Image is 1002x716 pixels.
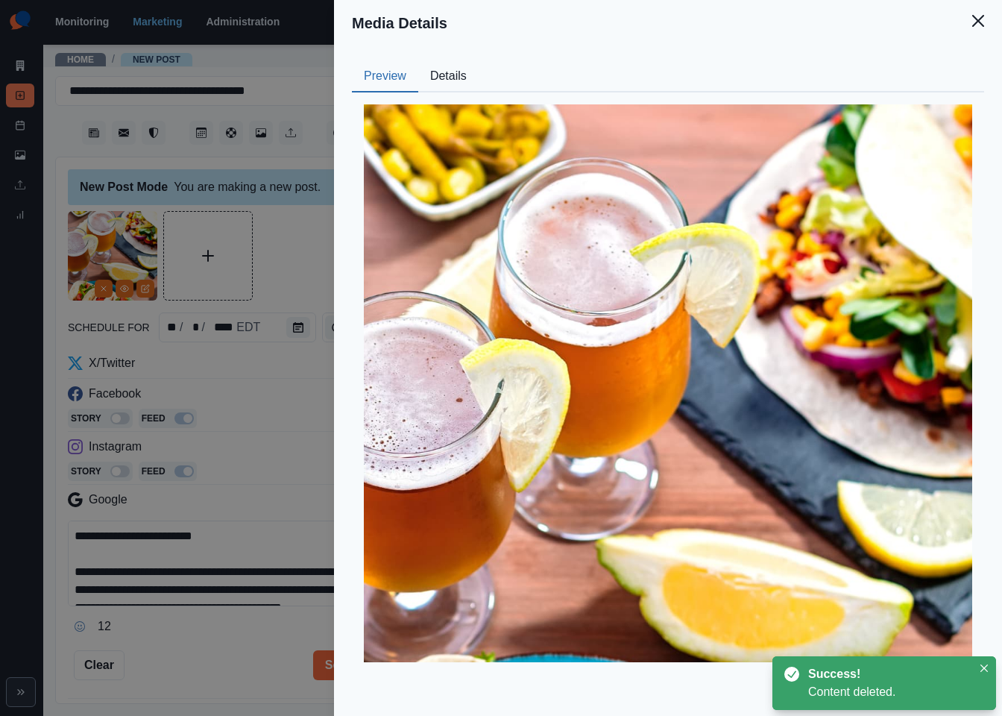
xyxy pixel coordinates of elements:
button: Close [975,659,993,677]
div: Success! [808,665,966,683]
button: Close [963,6,993,36]
div: Content deleted. [808,683,972,701]
button: Preview [352,61,418,92]
button: Details [418,61,479,92]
